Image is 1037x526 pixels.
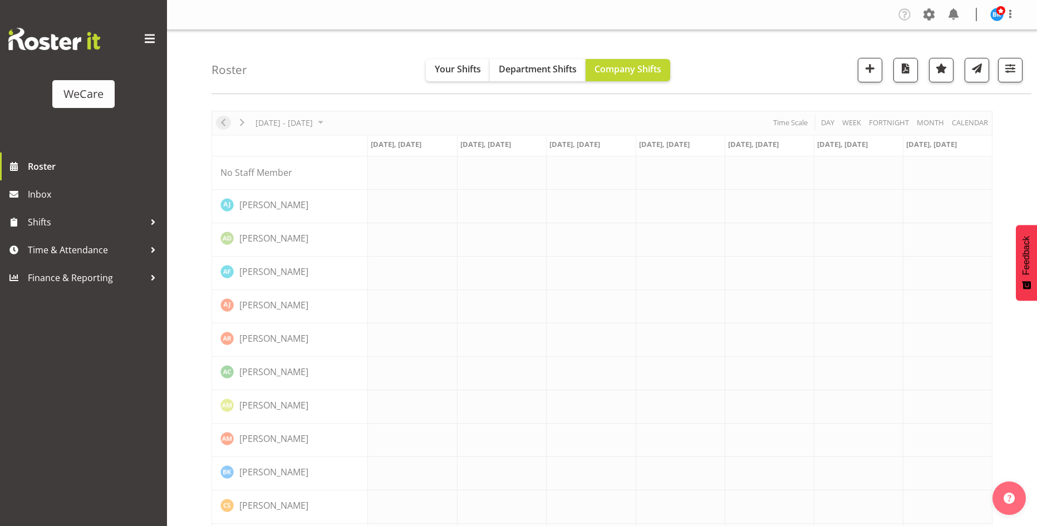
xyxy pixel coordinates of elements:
span: Your Shifts [435,63,481,75]
button: Filter Shifts [998,58,1023,82]
button: Download a PDF of the roster according to the set date range. [893,58,918,82]
button: Your Shifts [426,59,490,81]
div: WeCare [63,86,104,102]
img: help-xxl-2.png [1004,493,1015,504]
span: Department Shifts [499,63,577,75]
button: Highlight an important date within the roster. [929,58,954,82]
button: Add a new shift [858,58,882,82]
span: Feedback [1021,236,1031,275]
h4: Roster [212,63,247,76]
button: Send a list of all shifts for the selected filtered period to all rostered employees. [965,58,989,82]
span: Finance & Reporting [28,269,145,286]
img: brian-ko10449.jpg [990,8,1004,21]
span: Inbox [28,186,161,203]
button: Feedback - Show survey [1016,225,1037,301]
button: Company Shifts [586,59,670,81]
span: Company Shifts [594,63,661,75]
button: Department Shifts [490,59,586,81]
span: Time & Attendance [28,242,145,258]
span: Shifts [28,214,145,230]
span: Roster [28,158,161,175]
img: Rosterit website logo [8,28,100,50]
